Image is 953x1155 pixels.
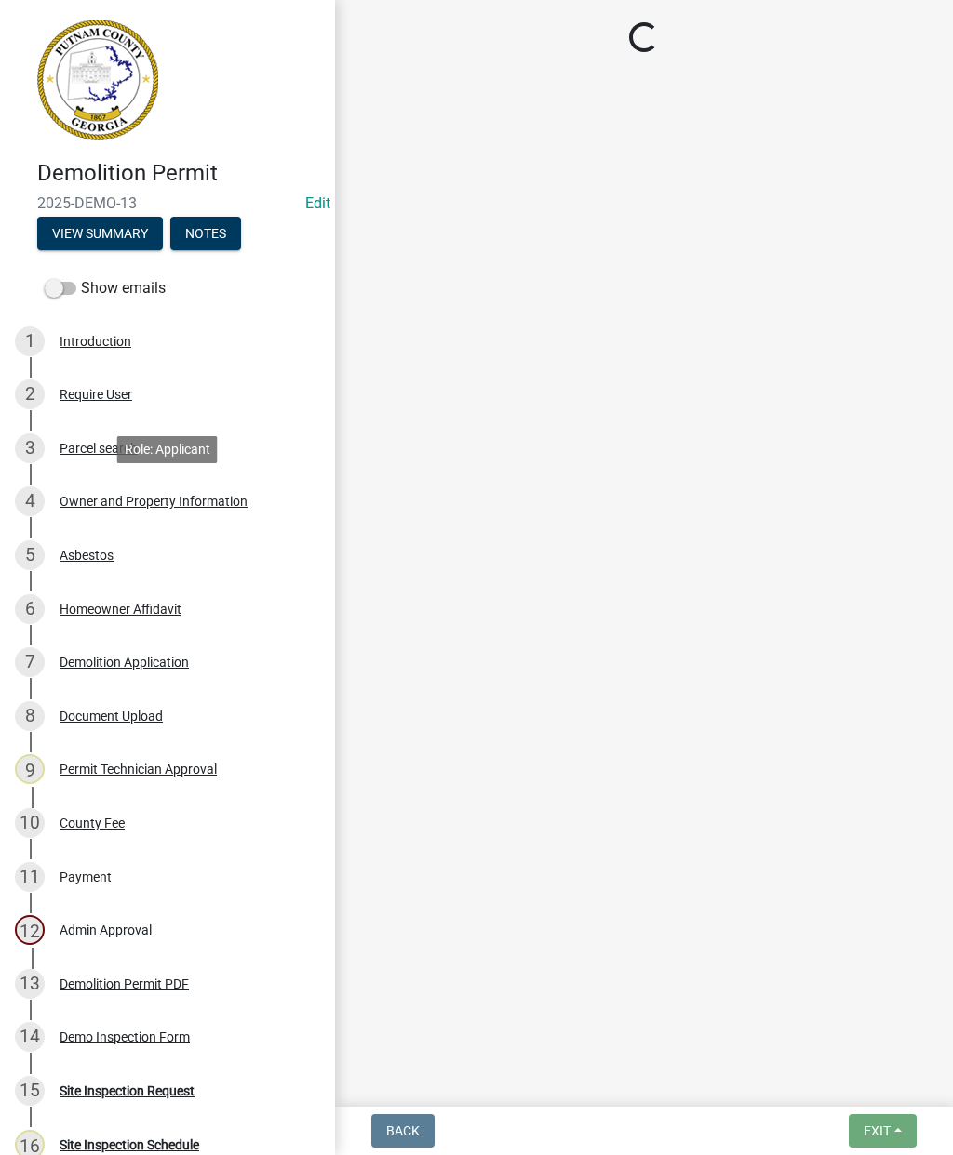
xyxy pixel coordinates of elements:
[60,1138,199,1151] div: Site Inspection Schedule
[305,194,330,212] wm-modal-confirm: Edit Application Number
[305,194,330,212] a: Edit
[15,1022,45,1052] div: 14
[60,495,248,508] div: Owner and Property Information
[170,227,241,242] wm-modal-confirm: Notes
[15,594,45,624] div: 6
[15,433,45,463] div: 3
[60,763,217,776] div: Permit Technician Approval
[15,326,45,356] div: 1
[37,194,298,212] span: 2025-DEMO-13
[60,923,152,936] div: Admin Approval
[60,656,189,669] div: Demolition Application
[15,915,45,945] div: 12
[15,969,45,999] div: 13
[37,217,163,250] button: View Summary
[37,160,320,187] h4: Demolition Permit
[60,335,131,348] div: Introduction
[60,870,112,883] div: Payment
[15,701,45,731] div: 8
[37,20,158,140] img: Putnam County, Georgia
[117,436,218,463] div: Role: Applicant
[60,710,163,723] div: Document Upload
[60,549,114,562] div: Asbestos
[15,862,45,892] div: 11
[15,647,45,677] div: 7
[37,227,163,242] wm-modal-confirm: Summary
[849,1114,917,1148] button: Exit
[15,1076,45,1106] div: 15
[45,277,166,299] label: Show emails
[15,808,45,838] div: 10
[371,1114,435,1148] button: Back
[60,977,189,990] div: Demolition Permit PDF
[15,754,45,784] div: 9
[15,540,45,570] div: 5
[60,388,132,401] div: Require User
[386,1123,420,1138] span: Back
[170,217,241,250] button: Notes
[60,1030,190,1043] div: Demo Inspection Form
[15,379,45,409] div: 2
[60,442,138,455] div: Parcel search
[15,486,45,516] div: 4
[60,816,125,830] div: County Fee
[60,1084,195,1097] div: Site Inspection Request
[60,603,181,616] div: Homeowner Affidavit
[864,1123,891,1138] span: Exit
